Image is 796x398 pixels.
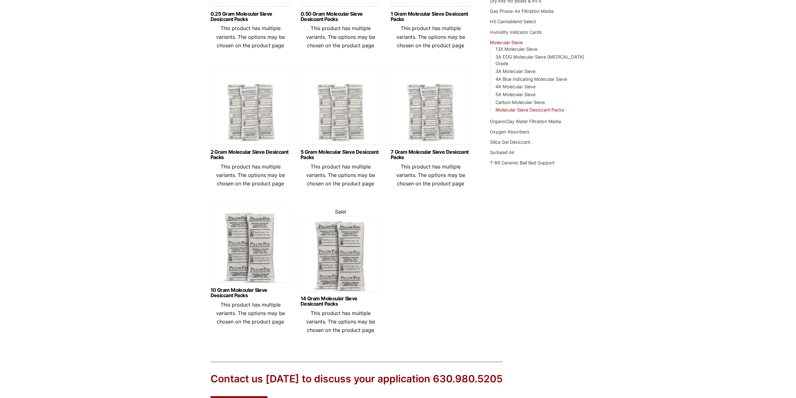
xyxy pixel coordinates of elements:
[306,25,375,48] span: This product has multiple variants. The options may be chosen on the product page
[495,84,535,89] a: 4A Molecular Sieve
[210,372,503,386] div: Contact us [DATE] to discuss your application 630.980.5205
[495,46,537,52] a: 13X Molecular Sieve
[490,160,555,165] a: T-86 Ceramic Ball Bed Support
[301,11,381,22] a: 0.50 Gram Molecular Sieve Desiccant Packs
[216,25,285,48] span: This product has multiple variants. The options may be chosen on the product page
[216,302,285,325] span: This product has multiple variants. The options may be chosen on the product page
[490,119,561,124] a: OrganoClay Water Filtration Media
[306,163,375,187] span: This product has multiple variants. The options may be chosen on the product page
[495,100,545,105] a: Carbon Molecular Sieve
[396,163,465,187] span: This product has multiple variants. The options may be chosen on the product page
[495,92,535,97] a: 5A Molecular Sieve
[490,29,542,35] a: Humidity Indicator Cards
[490,8,554,14] a: Gas Phase-Air Filtration Media
[301,296,381,307] a: 14 Gram Molecular Sieve Desiccant Packs
[490,40,523,45] a: Molecular Sieve
[495,69,535,74] a: 3A Molecular Sieve
[490,129,530,134] a: Oxygen Absorbers
[306,310,375,333] span: This product has multiple variants. The options may be chosen on the product page
[216,163,285,187] span: This product has multiple variants. The options may be chosen on the product page
[301,149,381,160] a: 5 Gram Molecular Sieve Desiccant Packs
[391,149,471,160] a: 7 Gram Molecular Sieve Desiccant Packs
[490,139,530,145] a: Silica Gel Desiccant
[210,11,291,22] a: 0.25 Gram Molecular Sieve Desiccant Packs
[495,54,584,66] a: 3A EDG Molecular Sieve [MEDICAL_DATA] Grade
[490,150,515,155] a: Sorbead Air
[495,76,567,82] a: 4A Blue Indicating Molecular Sieve
[490,19,536,24] a: HS Cannablend Select
[391,11,471,22] a: 1 Gram Molecular Sieve Desiccant Packs
[335,209,346,215] span: Sale!
[396,25,465,48] span: This product has multiple variants. The options may be chosen on the product page
[495,107,564,112] a: Molecular Sieve Desiccant Packs
[210,149,291,160] a: 2 Gram Molecular Sieve Desiccant Packs
[210,287,291,298] a: 10 Gram Molecular Sieve Desiccant Packs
